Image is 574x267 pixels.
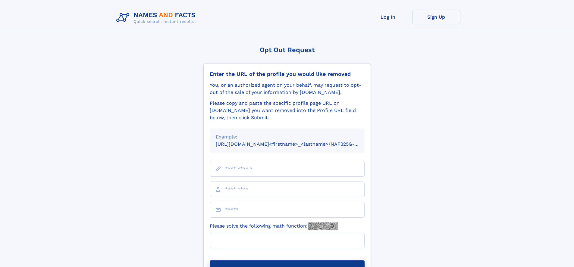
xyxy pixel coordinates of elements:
[203,46,371,54] div: Opt Out Request
[210,82,365,96] div: You, or an authorized agent on your behalf, may request to opt-out of the sale of your informatio...
[216,133,359,141] div: Example:
[364,10,412,24] a: Log In
[210,71,365,77] div: Enter the URL of the profile you would like removed
[210,100,365,121] div: Please copy and paste the specific profile page URL on [DOMAIN_NAME] you want removed into the Pr...
[210,222,338,230] label: Please solve the following math function:
[412,10,460,24] a: Sign Up
[216,141,376,147] small: [URL][DOMAIN_NAME]<firstname>_<lastname>/NAF325G-xxxxxxxx
[114,10,201,26] img: Logo Names and Facts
